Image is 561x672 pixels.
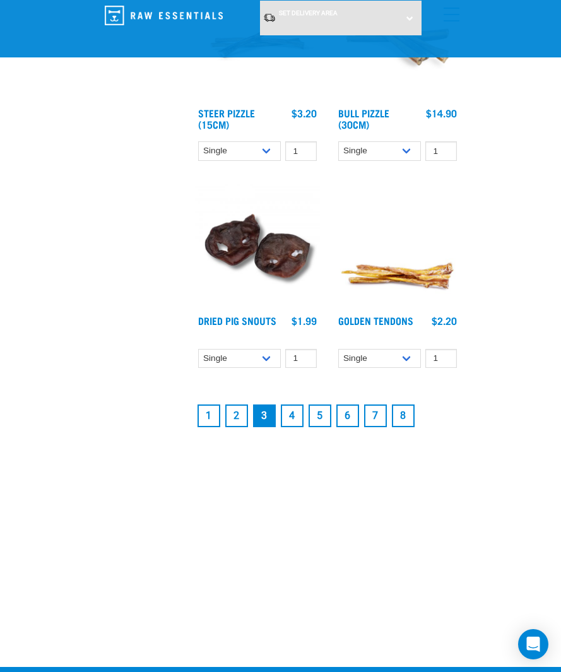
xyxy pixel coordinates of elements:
[263,13,276,23] img: van-moving.png
[285,141,317,161] input: 1
[253,404,276,427] a: Page 3
[336,404,359,427] a: Goto page 6
[309,404,331,427] a: Goto page 5
[195,184,320,309] img: IMG 9990
[432,315,457,326] div: $2.20
[195,402,460,430] nav: pagination
[335,184,460,309] img: 1293 Golden Tendons 01
[292,107,317,119] div: $3.20
[518,629,548,659] div: Open Intercom Messenger
[198,110,255,127] a: Steer Pizzle (15cm)
[425,349,457,368] input: 1
[292,315,317,326] div: $1.99
[426,107,457,119] div: $14.90
[338,110,389,127] a: Bull Pizzle (30cm)
[105,6,223,25] img: Raw Essentials Logo
[392,404,415,427] a: Goto page 8
[279,9,338,16] span: Set Delivery Area
[198,404,220,427] a: Goto page 1
[285,349,317,368] input: 1
[281,404,304,427] a: Goto page 4
[425,141,457,161] input: 1
[225,404,248,427] a: Goto page 2
[198,317,276,323] a: Dried Pig Snouts
[338,317,413,323] a: Golden Tendons
[364,404,387,427] a: Goto page 7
